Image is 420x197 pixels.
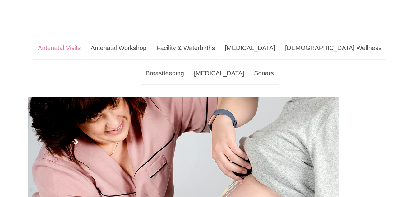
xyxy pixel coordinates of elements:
a: [DEMOGRAPHIC_DATA] Wellness [280,37,386,60]
a: Antenatal Workshop [86,37,151,60]
a: Breastfeeding [141,62,188,85]
a: Antenatal Visits [33,37,85,60]
a: [MEDICAL_DATA] [189,62,249,85]
a: [MEDICAL_DATA] [220,37,280,60]
a: Facility & Waterbirths [152,37,219,60]
a: Sonars [249,62,278,85]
